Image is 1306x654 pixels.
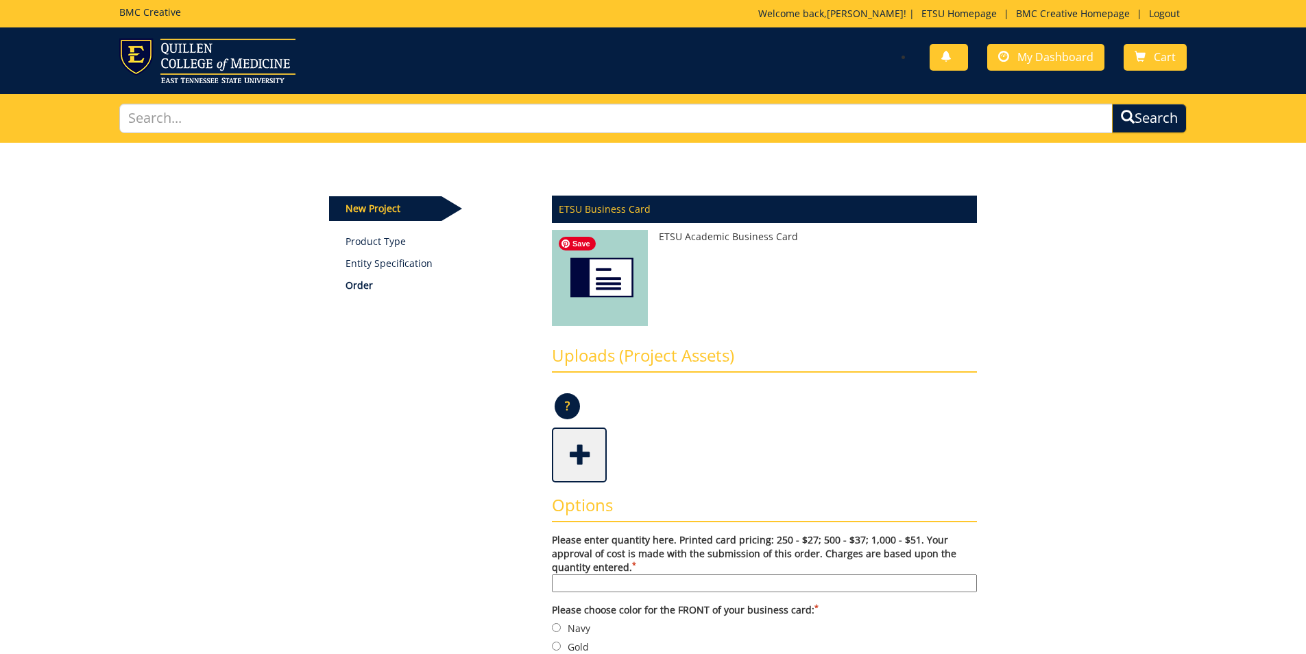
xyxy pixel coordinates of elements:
[1009,7,1137,20] a: BMC Creative Homepage
[1112,104,1187,133] button: Search
[559,237,596,250] span: Save
[552,574,977,592] input: Please enter quantity here. Printed card pricing: 250 - $27; 500 - $37; 1,000 - $51. Your approva...
[987,44,1104,71] a: My Dashboard
[1017,49,1093,65] span: My Dashboard
[552,623,561,632] input: Navy
[552,230,977,244] p: ETSU Academic Business Card
[915,7,1004,20] a: ETSU Homepage
[119,104,1113,133] input: Search...
[758,7,1187,21] p: Welcome back, ! | | |
[552,642,561,651] input: Gold
[555,393,580,419] p: ?
[346,257,531,270] p: Entity Specification
[1154,49,1176,65] span: Cart
[346,279,531,292] p: Order
[1124,44,1187,71] a: Cart
[119,7,181,17] h5: BMC Creative
[552,603,977,617] label: Please choose color for the FRONT of your business card:
[552,620,977,635] label: Navy
[552,230,648,333] img: ETSU Academic Business Card
[552,533,977,592] label: Please enter quantity here. Printed card pricing: 250 - $27; 500 - $37; 1,000 - $51. Your approva...
[552,639,977,654] label: Gold
[1142,7,1187,20] a: Logout
[329,196,442,221] p: New Project
[346,235,531,248] a: Product Type
[119,38,295,83] img: ETSU logo
[552,196,977,223] p: ETSU Business Card
[552,347,977,373] h3: Uploads (Project Assets)
[827,7,904,20] a: [PERSON_NAME]
[552,496,977,522] h3: Options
